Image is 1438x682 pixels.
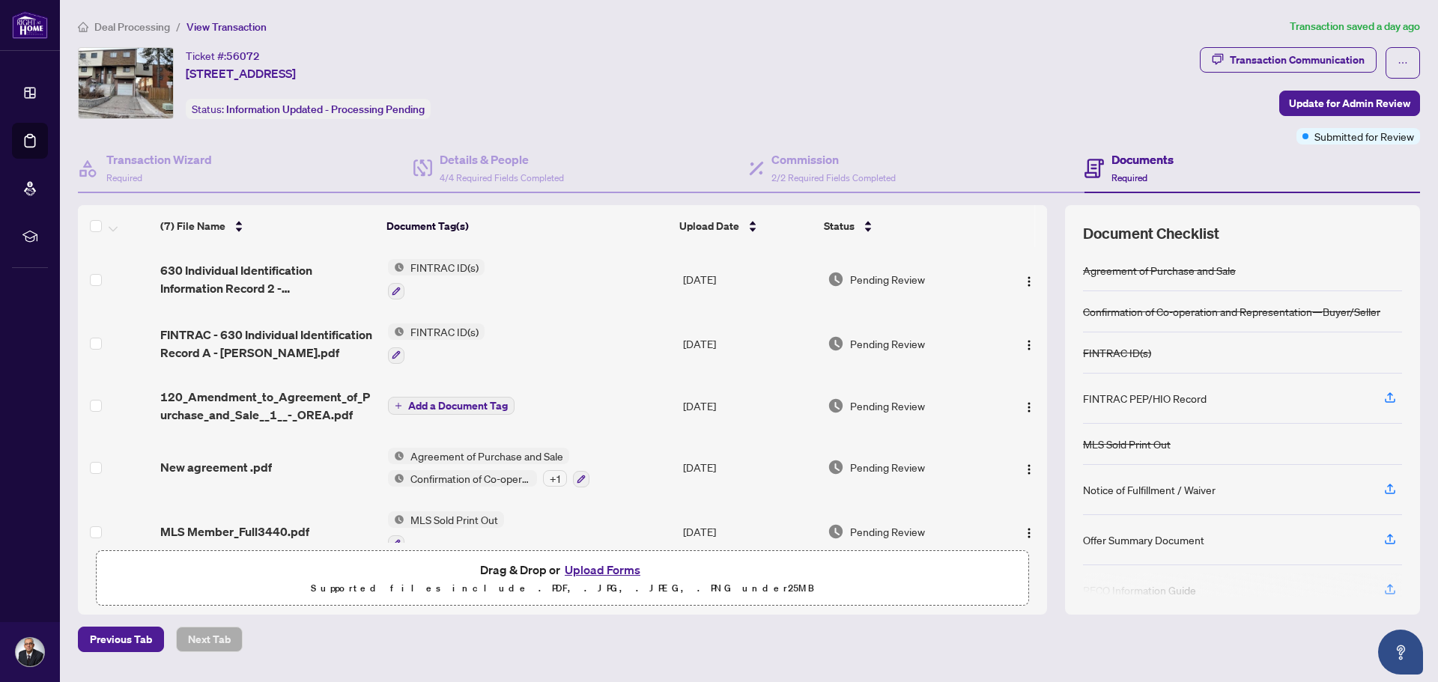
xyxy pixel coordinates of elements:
img: Profile Icon [16,638,44,666]
span: FINTRAC ID(s) [404,259,485,275]
td: [DATE] [677,247,822,311]
button: Update for Admin Review [1279,91,1420,116]
span: MLS Sold Print Out [404,511,504,528]
span: Required [1111,172,1147,183]
img: Logo [1023,339,1035,351]
img: Document Status [828,335,844,352]
button: Logo [1017,267,1041,291]
th: (7) File Name [154,205,381,247]
span: Previous Tab [90,627,152,651]
span: Document Checklist [1083,223,1219,244]
span: Submitted for Review [1314,128,1414,144]
button: Status IconAgreement of Purchase and SaleStatus IconConfirmation of Co-operation and Representati... [388,448,589,488]
button: Next Tab [176,627,243,652]
td: [DATE] [677,436,822,500]
img: Logo [1023,527,1035,539]
h4: Commission [771,150,896,168]
li: / [176,18,180,35]
img: Logo [1023,463,1035,475]
span: Deal Processing [94,20,170,34]
div: Notice of Fulfillment / Waiver [1083,481,1216,498]
span: Pending Review [850,271,925,287]
img: Status Icon [388,259,404,275]
button: Logo [1017,332,1041,356]
img: Status Icon [388,323,404,340]
span: (7) File Name [160,218,225,234]
span: Status [824,218,855,234]
button: Logo [1017,455,1041,479]
button: Previous Tab [78,627,164,652]
span: Drag & Drop or [480,560,645,579]
div: Offer Summary Document [1083,532,1204,548]
span: Upload Date [679,218,739,234]
span: 4/4 Required Fields Completed [440,172,564,183]
button: Add a Document Tag [388,397,515,415]
td: [DATE] [677,376,822,436]
span: Agreement of Purchase and Sale [404,448,569,464]
h4: Details & People [440,150,564,168]
span: New agreement .pdf [160,458,272,476]
div: Agreement of Purchase and Sale [1083,262,1236,278]
article: Transaction saved a day ago [1290,18,1420,35]
span: FINTRAC - 630 Individual Identification Record A - [PERSON_NAME].pdf [160,326,376,362]
span: MLS Member_Full3440.pdf [160,523,309,541]
img: Status Icon [388,511,404,528]
span: Drag & Drop orUpload FormsSupported files include .PDF, .JPG, .JPEG, .PNG under25MB [97,551,1028,606]
span: 56072 [226,49,260,63]
span: Required [106,172,142,183]
div: + 1 [543,470,567,487]
button: Status IconFINTRAC ID(s) [388,259,485,299]
td: [DATE] [677,311,822,376]
img: Logo [1023,275,1035,287]
button: Add a Document Tag [388,396,515,415]
h4: Transaction Wizard [106,150,212,168]
div: Confirmation of Co-operation and Representation—Buyer/Seller [1083,303,1380,320]
button: Transaction Communication [1200,47,1377,73]
img: IMG-W12143516_1.jpg [79,48,173,118]
div: MLS Sold Print Out [1083,436,1171,452]
button: Status IconMLS Sold Print Out [388,511,504,552]
span: 120_Amendment_to_Agreement_of_Purchase_and_Sale__1__-_OREA.pdf [160,388,376,424]
span: Pending Review [850,335,925,352]
div: FINTRAC ID(s) [1083,344,1151,361]
span: Confirmation of Co-operation and Representation—Buyer/Seller [404,470,537,487]
button: Status IconFINTRAC ID(s) [388,323,485,364]
span: Information Updated - Processing Pending [226,103,425,116]
button: Open asap [1378,630,1423,675]
button: Logo [1017,394,1041,418]
img: Status Icon [388,470,404,487]
span: [STREET_ADDRESS] [186,64,296,82]
img: Status Icon [388,448,404,464]
span: Add a Document Tag [408,401,508,411]
span: plus [395,402,402,409]
span: 2/2 Required Fields Completed [771,172,896,183]
p: Supported files include .PDF, .JPG, .JPEG, .PNG under 25 MB [106,579,1019,597]
div: Status: [186,99,431,119]
button: Upload Forms [560,560,645,579]
img: logo [12,11,48,39]
span: FINTRAC ID(s) [404,323,485,340]
span: View Transaction [186,20,267,34]
span: Pending Review [850,459,925,475]
div: FINTRAC PEP/HIO Record [1083,390,1207,407]
span: 630 Individual Identification Information Record 2 - [PERSON_NAME].pdf [160,261,376,297]
div: Ticket #: [186,47,260,64]
img: Document Status [828,459,844,475]
th: Upload Date [673,205,818,247]
img: Document Status [828,523,844,540]
img: Document Status [828,398,844,414]
div: Transaction Communication [1230,48,1365,72]
img: Document Status [828,271,844,287]
th: Status [818,205,993,247]
th: Document Tag(s) [380,205,673,247]
span: Pending Review [850,398,925,414]
img: Logo [1023,401,1035,413]
button: Logo [1017,520,1041,544]
span: ellipsis [1398,58,1408,68]
span: Pending Review [850,523,925,540]
span: home [78,22,88,32]
span: Update for Admin Review [1289,91,1410,115]
h4: Documents [1111,150,1174,168]
td: [DATE] [677,499,822,564]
